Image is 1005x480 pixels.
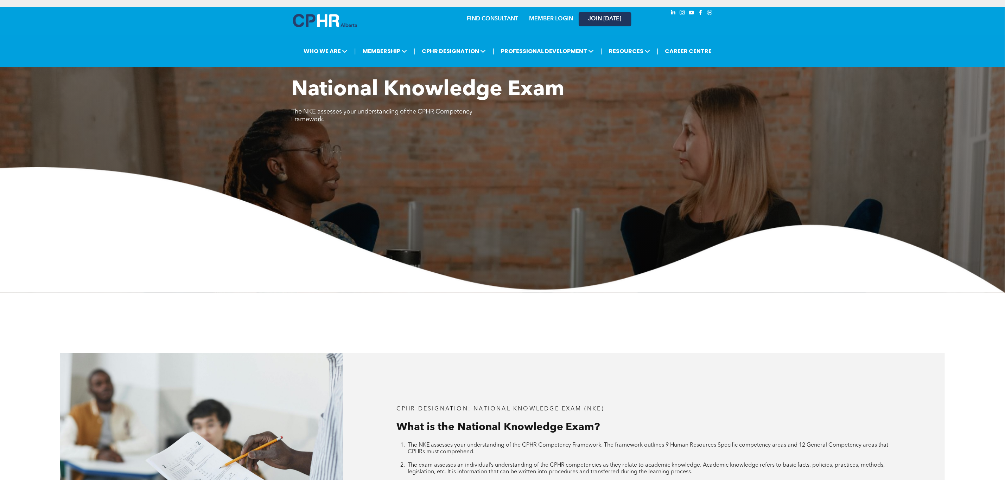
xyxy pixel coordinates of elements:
span: PROFESSIONAL DEVELOPMENT [499,45,596,58]
span: WHO WE ARE [301,45,350,58]
li: | [414,44,415,58]
span: The exam assesses an individual’s understanding of the CPHR competencies as they relate to academ... [408,462,885,475]
a: FIND CONSULTANT [467,16,519,22]
span: RESOURCES [607,45,652,58]
img: A blue and white logo for cp alberta [293,14,357,27]
span: CPHR DESIGNATION: National Knowledge Exam (NKE) [396,406,604,412]
a: MEMBER LOGIN [529,16,573,22]
a: CAREER CENTRE [663,45,714,58]
li: | [354,44,356,58]
li: | [657,44,659,58]
span: MEMBERSHIP [361,45,409,58]
li: | [600,44,602,58]
a: instagram [679,9,686,18]
a: JOIN [DATE] [579,12,631,26]
span: The NKE assesses your understanding of the CPHR Competency Framework. The framework outlines 9 Hu... [408,442,889,455]
span: The NKE assesses your understanding of the CPHR Competency Framework. [292,109,473,123]
li: | [493,44,495,58]
span: What is the National Knowledge Exam? [396,422,600,433]
span: National Knowledge Exam [292,79,565,100]
span: CPHR DESIGNATION [420,45,488,58]
a: facebook [697,9,705,18]
a: linkedin [669,9,677,18]
a: youtube [688,9,695,18]
a: Social network [706,9,714,18]
span: JOIN [DATE] [589,16,622,22]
